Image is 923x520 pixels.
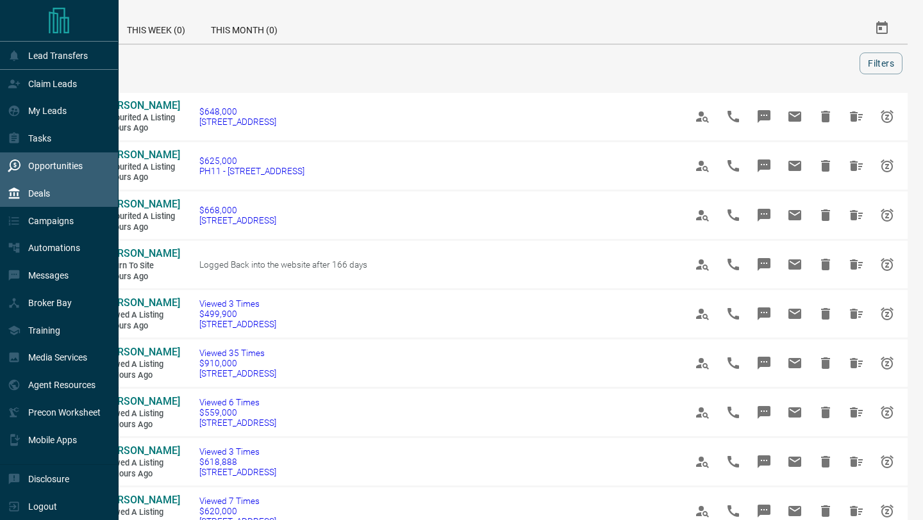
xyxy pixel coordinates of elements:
[199,156,304,166] span: $625,000
[103,247,180,259] span: [PERSON_NAME]
[872,446,902,477] span: Snooze
[718,101,749,132] span: Call
[199,467,276,477] span: [STREET_ADDRESS]
[199,205,276,215] span: $668,000
[199,358,276,368] span: $910,000
[872,249,902,280] span: Snooze
[199,106,276,117] span: $648,000
[687,446,718,477] span: View Profile
[199,496,276,506] span: Viewed 7 Times
[779,397,810,428] span: Email
[779,150,810,181] span: Email
[810,397,841,428] span: Hide
[872,397,902,428] span: Snooze
[199,506,276,516] span: $620,000
[103,123,179,134] span: 2 hours ago
[687,298,718,329] span: View Profile
[718,397,749,428] span: Call
[103,359,179,370] span: Viewed a Listing
[199,397,276,407] span: Viewed 6 Times
[199,298,276,329] a: Viewed 3 Times$499,900[STREET_ADDRESS]
[199,418,276,428] span: [STREET_ADDRESS]
[718,298,749,329] span: Call
[779,200,810,231] span: Email
[749,200,779,231] span: Message
[687,150,718,181] span: View Profile
[718,446,749,477] span: Call
[810,249,841,280] span: Hide
[749,249,779,280] span: Message
[199,407,276,418] span: $559,000
[860,53,902,74] button: Filters
[103,297,180,309] span: [PERSON_NAME]
[718,249,749,280] span: Call
[749,397,779,428] span: Message
[199,446,276,477] a: Viewed 3 Times$618,888[STREET_ADDRESS]
[779,446,810,477] span: Email
[103,113,179,124] span: Favourited a Listing
[872,348,902,378] span: Snooze
[199,397,276,428] a: Viewed 6 Times$559,000[STREET_ADDRESS]
[867,13,897,44] button: Select Date Range
[749,348,779,378] span: Message
[810,101,841,132] span: Hide
[103,99,180,111] span: [PERSON_NAME]
[103,507,179,518] span: Viewed a Listing
[103,370,179,381] span: 12 hours ago
[810,446,841,477] span: Hide
[810,200,841,231] span: Hide
[687,249,718,280] span: View Profile
[199,117,276,127] span: [STREET_ADDRESS]
[103,346,180,358] span: [PERSON_NAME]
[872,298,902,329] span: Snooze
[103,469,179,480] span: 13 hours ago
[103,211,179,222] span: Favourited a Listing
[199,457,276,467] span: $618,888
[103,172,179,183] span: 2 hours ago
[199,106,276,127] a: $648,000[STREET_ADDRESS]
[103,419,179,430] span: 12 hours ago
[810,298,841,329] span: Hide
[872,200,902,231] span: Snooze
[687,101,718,132] span: View Profile
[779,101,810,132] span: Email
[779,298,810,329] span: Email
[872,150,902,181] span: Snooze
[199,156,304,176] a: $625,000PH11 - [STREET_ADDRESS]
[114,13,198,44] div: This Week (0)
[749,298,779,329] span: Message
[103,494,180,506] span: [PERSON_NAME]
[199,215,276,225] span: [STREET_ADDRESS]
[199,319,276,329] span: [STREET_ADDRESS]
[103,494,179,507] a: [PERSON_NAME]
[841,446,872,477] span: Hide All from Sam Ngai
[103,395,179,409] a: [PERSON_NAME]
[103,346,179,359] a: [PERSON_NAME]
[841,298,872,329] span: Hide All from Nguyen Steve
[687,397,718,428] span: View Profile
[103,272,179,282] span: 6 hours ago
[199,309,276,319] span: $499,900
[103,149,179,162] a: [PERSON_NAME]
[841,150,872,181] span: Hide All from Silvia Kong
[103,261,179,272] span: Return to Site
[779,249,810,280] span: Email
[103,162,179,173] span: Favourited a Listing
[199,259,367,270] span: Logged Back into the website after 166 days
[718,200,749,231] span: Call
[199,205,276,225] a: $668,000[STREET_ADDRESS]
[103,247,179,261] a: [PERSON_NAME]
[103,222,179,233] span: 2 hours ago
[749,446,779,477] span: Message
[103,409,179,419] span: Viewed a Listing
[841,249,872,280] span: Hide All from Gladys Ng
[103,198,180,210] span: [PERSON_NAME]
[103,444,180,457] span: [PERSON_NAME]
[103,321,179,332] span: 7 hours ago
[103,297,179,310] a: [PERSON_NAME]
[841,200,872,231] span: Hide All from Silvia Kong
[779,348,810,378] span: Email
[103,149,180,161] span: [PERSON_NAME]
[749,101,779,132] span: Message
[199,368,276,378] span: [STREET_ADDRESS]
